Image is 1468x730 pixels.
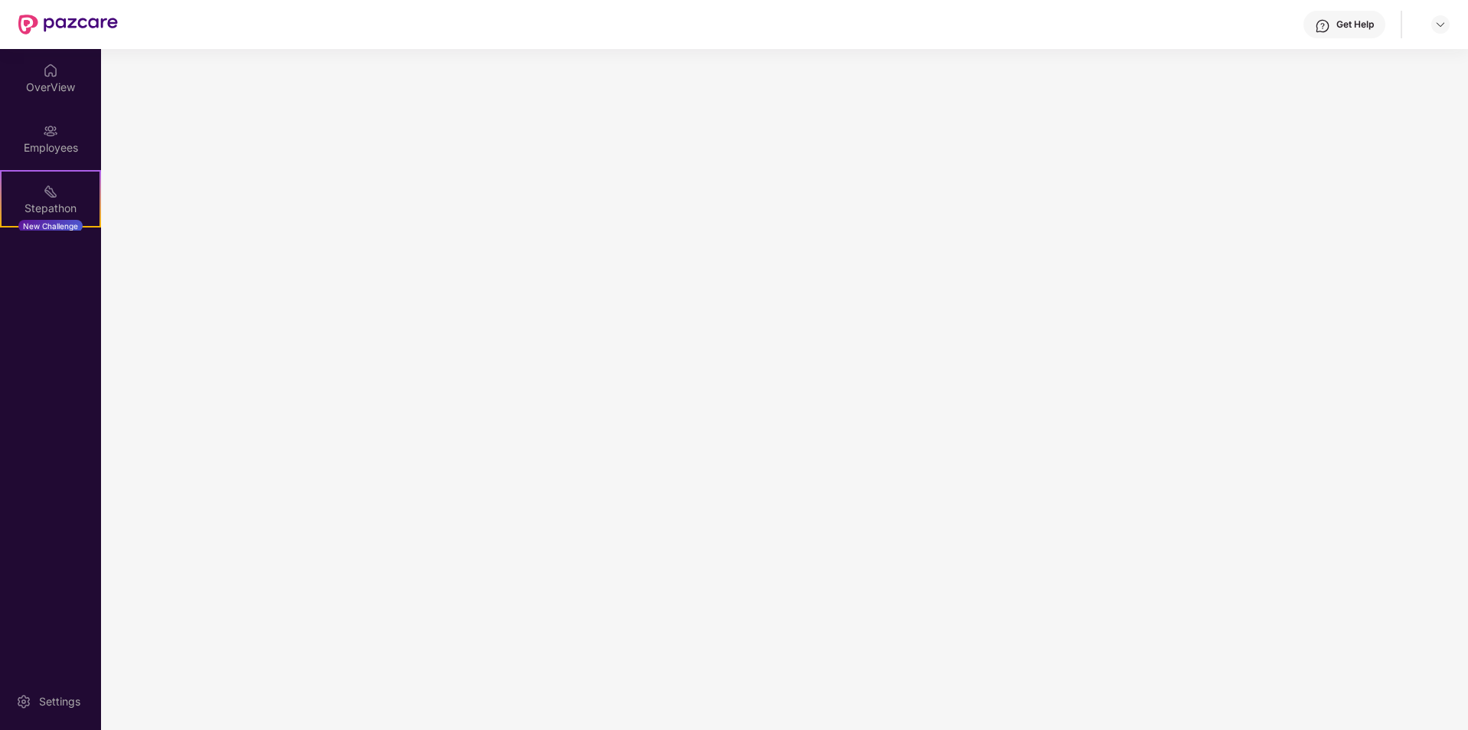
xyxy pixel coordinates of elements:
div: Get Help [1336,18,1374,31]
img: svg+xml;base64,PHN2ZyBpZD0iRW1wbG95ZWVzIiB4bWxucz0iaHR0cDovL3d3dy53My5vcmcvMjAwMC9zdmciIHdpZHRoPS... [43,123,58,139]
img: New Pazcare Logo [18,15,118,34]
div: Settings [34,694,85,709]
div: Stepathon [2,201,99,216]
img: svg+xml;base64,PHN2ZyBpZD0iU2V0dGluZy0yMHgyMCIgeG1sbnM9Imh0dHA6Ly93d3cudzMub3JnLzIwMDAvc3ZnIiB3aW... [16,694,31,709]
img: svg+xml;base64,PHN2ZyB4bWxucz0iaHR0cDovL3d3dy53My5vcmcvMjAwMC9zdmciIHdpZHRoPSIyMSIgaGVpZ2h0PSIyMC... [43,184,58,199]
div: New Challenge [18,220,83,232]
img: svg+xml;base64,PHN2ZyBpZD0iSGVscC0zMngzMiIgeG1sbnM9Imh0dHA6Ly93d3cudzMub3JnLzIwMDAvc3ZnIiB3aWR0aD... [1315,18,1330,34]
img: svg+xml;base64,PHN2ZyBpZD0iRHJvcGRvd24tMzJ4MzIiIHhtbG5zPSJodHRwOi8vd3d3LnczLm9yZy8yMDAwL3N2ZyIgd2... [1434,18,1447,31]
img: svg+xml;base64,PHN2ZyBpZD0iSG9tZSIgeG1sbnM9Imh0dHA6Ly93d3cudzMub3JnLzIwMDAvc3ZnIiB3aWR0aD0iMjAiIG... [43,63,58,78]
